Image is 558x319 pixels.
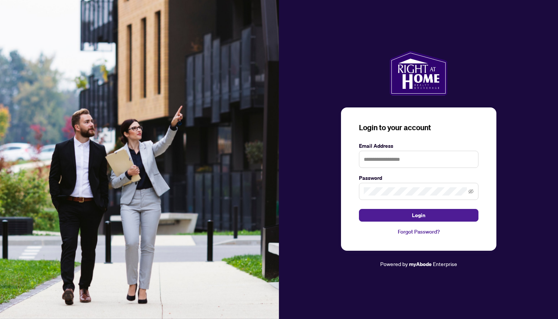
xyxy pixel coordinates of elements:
a: myAbode [409,260,432,268]
h3: Login to your account [359,122,478,133]
span: eye-invisible [468,189,474,194]
label: Password [359,174,478,182]
label: Email Address [359,142,478,150]
span: Login [412,209,425,221]
a: Forgot Password? [359,228,478,236]
button: Login [359,209,478,222]
span: Powered by [380,260,408,267]
img: ma-logo [390,51,447,96]
span: Enterprise [433,260,457,267]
